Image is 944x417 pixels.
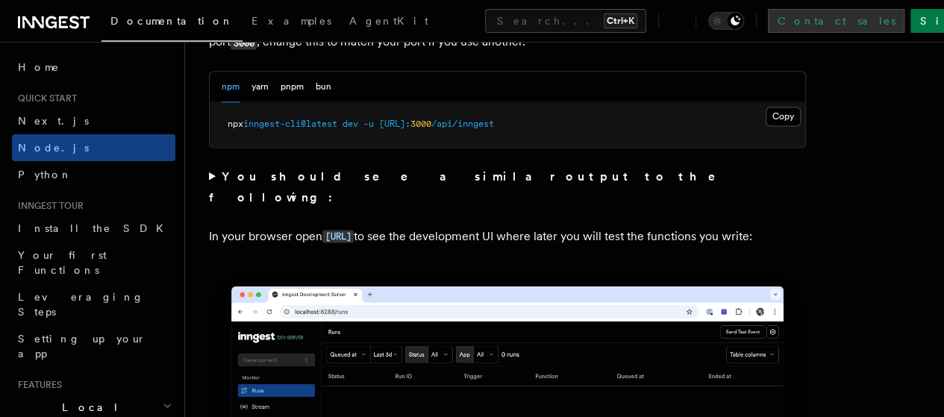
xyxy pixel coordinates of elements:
span: Features [12,379,62,391]
a: Leveraging Steps [12,283,175,325]
kbd: Ctrl+K [604,13,637,28]
button: Copy [766,107,801,126]
span: AgentKit [349,15,428,27]
span: Install the SDK [18,222,172,234]
a: Documentation [101,4,243,42]
span: inngest-cli@latest [243,119,337,129]
a: Next.js [12,107,175,134]
span: Leveraging Steps [18,291,144,318]
span: Inngest tour [12,200,84,212]
a: Contact sales [768,9,904,33]
button: Toggle dark mode [708,12,744,30]
span: npx [228,119,243,129]
a: Your first Functions [12,242,175,283]
span: Your first Functions [18,249,107,276]
span: [URL]: [379,119,410,129]
a: Examples [243,4,340,40]
a: [URL] [322,228,354,242]
span: Documentation [110,15,234,27]
a: Python [12,161,175,188]
span: dev [343,119,358,129]
a: Setting up your app [12,325,175,367]
a: Home [12,54,175,81]
button: pnpm [281,72,304,102]
a: Install the SDK [12,215,175,242]
button: npm [222,72,240,102]
button: yarn [251,72,269,102]
p: In your browser open to see the development UI where later you will test the functions you write: [209,225,806,247]
code: [URL] [322,230,354,242]
summary: You should see a similar output to the following: [209,166,806,207]
span: Examples [251,15,331,27]
span: Home [18,60,60,75]
span: Next.js [18,115,89,127]
strong: You should see a similar output to the following: [209,169,737,204]
span: Python [18,169,72,181]
span: Setting up your app [18,333,146,360]
span: 3000 [410,119,431,129]
span: Node.js [18,142,89,154]
span: /api/inngest [431,119,494,129]
span: Quick start [12,93,77,104]
button: Search...Ctrl+K [485,9,646,33]
a: AgentKit [340,4,437,40]
span: -u [363,119,374,129]
button: bun [316,72,331,102]
a: Node.js [12,134,175,161]
code: 3000 [231,37,257,49]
